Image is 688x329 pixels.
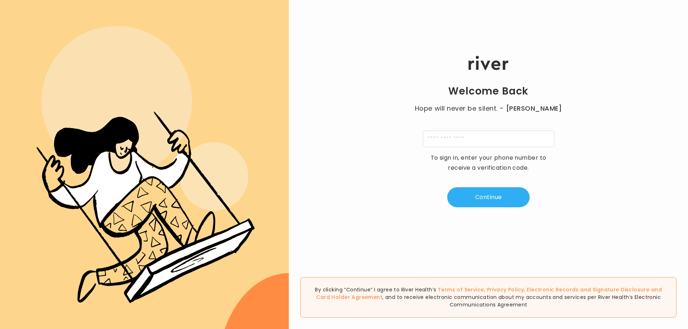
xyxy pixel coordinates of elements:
[382,294,661,308] span: , and to receive electronic communication about my accounts and services per River Health’s Elect...
[527,286,649,293] a: Electronic Records and Signature Disclosure
[316,286,662,301] span: , , and
[448,85,529,98] h1: Welcome Back
[408,103,569,113] p: Hope will never be silent.
[316,294,382,301] a: Card Holder Agreement
[300,277,677,318] div: By clicking “Continue” I agree to River Health’s
[500,103,562,113] span: - [PERSON_NAME]
[426,153,551,173] p: To sign in, enter your phone number to receive a verification code.
[438,286,484,293] a: Terms of Service
[487,286,524,293] a: Privacy Policy
[447,187,530,207] button: Continue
